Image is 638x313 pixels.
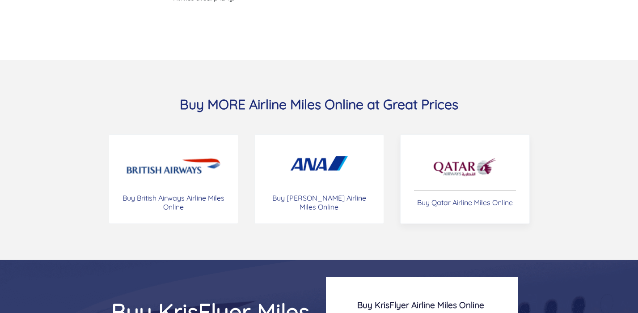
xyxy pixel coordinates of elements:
h3: Buy MORE Airline Miles Online at Great Prices [58,96,581,113]
p: Buy [PERSON_NAME] Airline Miles Online [268,193,370,211]
img: Buy Qatr miles online [432,152,497,183]
p: Buy Qatar Airline Miles Online [417,198,513,207]
img: Buy ANA miles online [288,147,351,179]
a: Buy British Airways Airline Miles Online [109,134,238,224]
p: Buy British Airways Airline Miles Online [123,193,224,211]
h3: Buy KrisFlyer Airline Miles Online [357,299,487,311]
img: Buy British Airways airline miles online [127,147,220,179]
a: Buy [PERSON_NAME] Airline Miles Online [254,134,384,224]
a: Buy Qatar Airline Miles Online [400,134,530,224]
